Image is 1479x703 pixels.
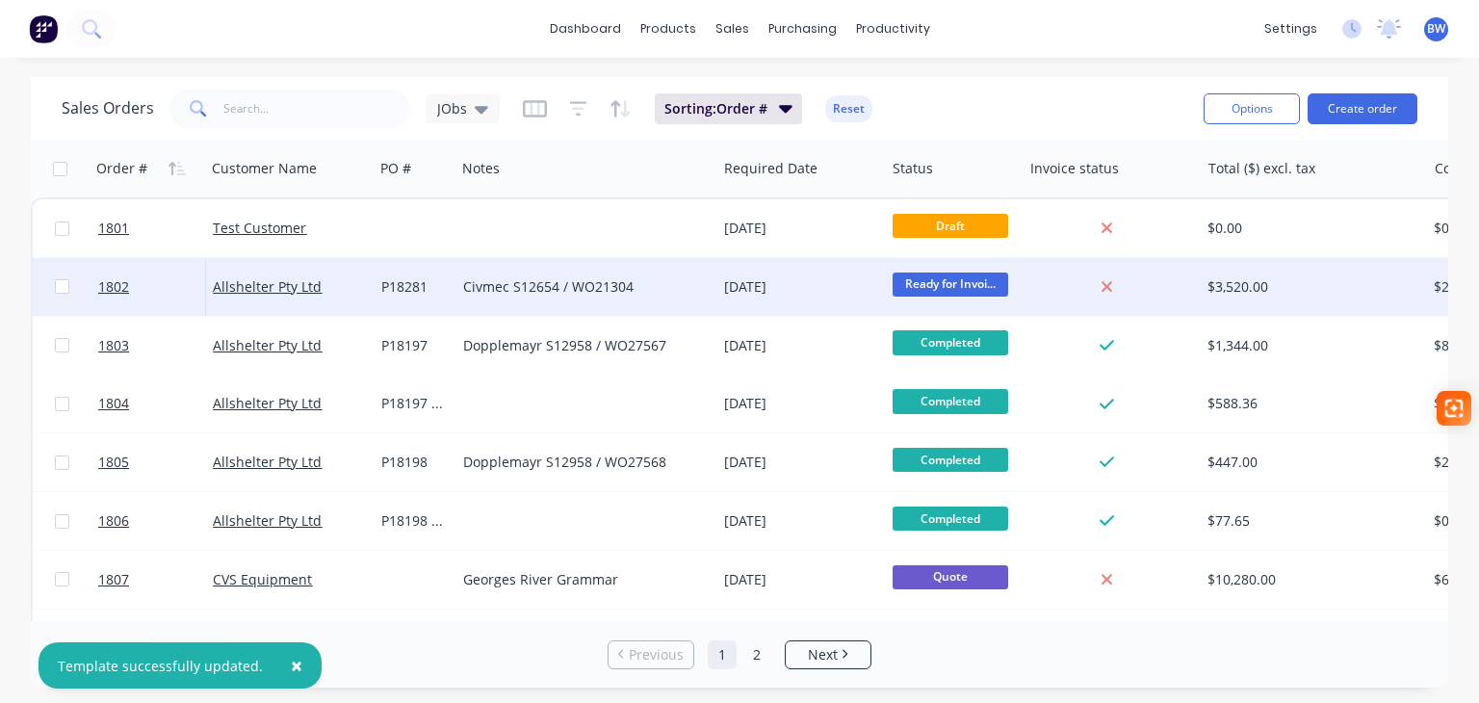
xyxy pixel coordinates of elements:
[893,273,1008,297] span: Ready for Invoi...
[58,656,263,676] div: Template successfully updated.
[540,14,631,43] a: dashboard
[98,199,213,257] a: 1801
[98,258,213,316] a: 1802
[1030,159,1119,178] div: Invoice status
[62,99,154,117] h1: Sales Orders
[223,90,411,128] input: Search...
[724,570,877,589] div: [DATE]
[463,453,696,472] div: Dopplemayr S12958 / WO27568
[893,448,1008,472] span: Completed
[213,394,322,412] a: Allshelter Pty Ltd
[212,159,317,178] div: Customer Name
[98,511,129,531] span: 1806
[600,640,879,669] ul: Pagination
[437,98,467,118] span: JObs
[98,336,129,355] span: 1803
[893,159,933,178] div: Status
[708,640,737,669] a: Page 1 is your current page
[893,389,1008,413] span: Completed
[213,453,322,471] a: Allshelter Pty Ltd
[893,214,1008,238] span: Draft
[808,645,838,664] span: Next
[1204,93,1300,124] button: Options
[846,14,940,43] div: productivity
[98,394,129,413] span: 1804
[1207,570,1408,589] div: $10,280.00
[629,645,684,664] span: Previous
[724,336,877,355] div: [DATE]
[98,551,213,609] a: 1807
[213,336,322,354] a: Allshelter Pty Ltd
[825,95,872,122] button: Reset
[381,453,445,472] div: P18198
[893,507,1008,531] span: Completed
[786,645,870,664] a: Next page
[893,330,1008,354] span: Completed
[381,336,445,355] div: P18197
[98,433,213,491] a: 1805
[462,159,500,178] div: Notes
[1208,159,1315,178] div: Total ($) excl. tax
[98,453,129,472] span: 1805
[381,394,445,413] div: P18197 Plates
[98,277,129,297] span: 1802
[98,375,213,432] a: 1804
[213,511,322,530] a: Allshelter Pty Ltd
[1207,453,1408,472] div: $447.00
[724,159,817,178] div: Required Date
[380,159,411,178] div: PO #
[98,219,129,238] span: 1801
[655,93,802,124] button: Sorting:Order #
[381,277,445,297] div: P18281
[724,453,877,472] div: [DATE]
[213,219,306,237] a: Test Customer
[463,277,696,297] div: Civmec S12654 / WO21304
[381,511,445,531] div: P18198 Plates
[291,652,302,679] span: ×
[706,14,759,43] div: sales
[272,642,322,689] button: Close
[96,159,147,178] div: Order #
[1207,219,1408,238] div: $0.00
[724,277,877,297] div: [DATE]
[664,99,767,118] span: Sorting: Order #
[1427,20,1445,38] span: BW
[1308,93,1417,124] button: Create order
[213,277,322,296] a: Allshelter Pty Ltd
[724,394,877,413] div: [DATE]
[98,610,213,667] a: 1808
[463,336,696,355] div: Dopplemayr S12958 / WO27567
[1207,336,1408,355] div: $1,344.00
[98,317,213,375] a: 1803
[29,14,58,43] img: Factory
[724,219,877,238] div: [DATE]
[724,511,877,531] div: [DATE]
[893,565,1008,589] span: Quote
[759,14,846,43] div: purchasing
[98,570,129,589] span: 1807
[1207,511,1408,531] div: $77.65
[631,14,706,43] div: products
[1207,394,1408,413] div: $588.36
[742,640,771,669] a: Page 2
[213,570,312,588] a: CVS Equipment
[463,570,696,589] div: Georges River Grammar
[1207,277,1408,297] div: $3,520.00
[1255,14,1327,43] div: settings
[609,645,693,664] a: Previous page
[98,492,213,550] a: 1806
